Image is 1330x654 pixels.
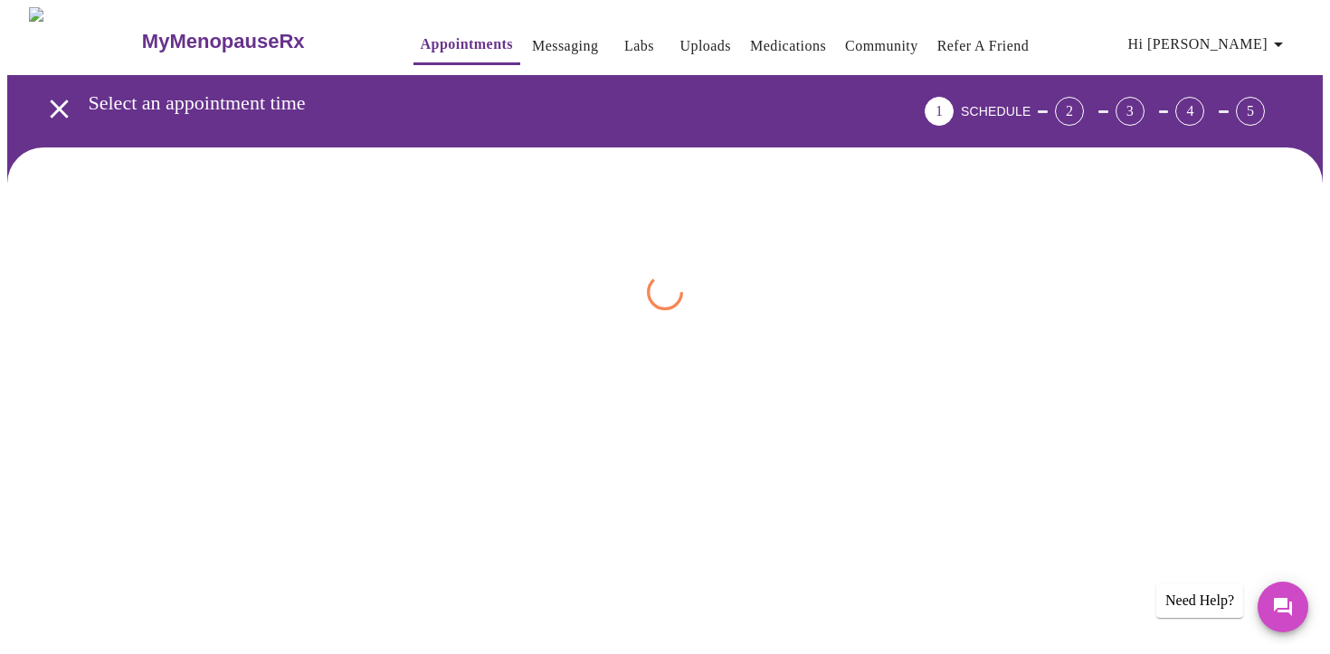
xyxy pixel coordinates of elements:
img: MyMenopauseRx Logo [29,7,139,75]
a: Appointments [421,32,513,57]
button: Appointments [413,26,520,65]
button: Hi [PERSON_NAME] [1121,26,1297,62]
a: Refer a Friend [937,33,1030,59]
h3: Select an appointment time [89,91,824,115]
button: Refer a Friend [930,28,1037,64]
div: 2 [1055,97,1084,126]
a: MyMenopauseRx [139,10,376,73]
button: Messages [1258,582,1308,632]
button: open drawer [33,82,86,136]
a: Labs [624,33,654,59]
a: Community [845,33,918,59]
span: SCHEDULE [961,104,1031,118]
div: 1 [925,97,954,126]
button: Medications [743,28,833,64]
h3: MyMenopauseRx [142,30,305,53]
div: 5 [1236,97,1265,126]
button: Labs [610,28,668,64]
a: Medications [750,33,826,59]
div: Need Help? [1156,583,1243,618]
button: Messaging [525,28,605,64]
div: 4 [1175,97,1204,126]
button: Community [838,28,926,64]
button: Uploads [672,28,738,64]
a: Messaging [532,33,598,59]
div: 3 [1116,97,1145,126]
a: Uploads [679,33,731,59]
span: Hi [PERSON_NAME] [1128,32,1289,57]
